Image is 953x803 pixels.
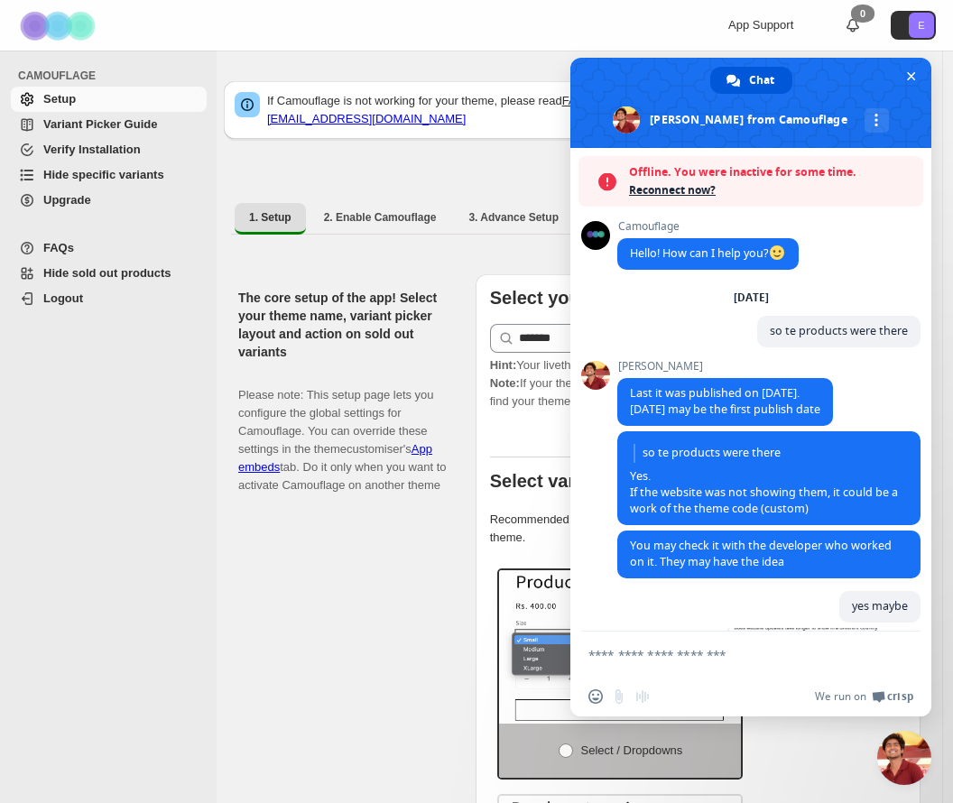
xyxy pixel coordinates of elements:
a: Hide sold out products [11,261,207,286]
span: CAMOUFLAGE [18,69,208,83]
span: Hide specific variants [43,168,164,181]
textarea: Compose your message... [588,647,874,663]
span: Yes. If the website was not showing them, it could be a work of the theme code (custom) [630,444,908,516]
span: Hello! How can I help you? [630,245,786,261]
span: You may check it with the developer who worked on it. They may have the idea [630,538,892,569]
a: FAQs [11,235,207,261]
p: If your theme is not listed, just enter your theme name. Check to find your theme name. [490,356,906,411]
img: Select / Dropdowns [499,570,742,724]
span: App Support [728,18,793,32]
p: Please note: This setup page lets you configure the global settings for Camouflage. You can overr... [238,368,447,494]
img: Camouflage [14,1,105,51]
a: Hide specific variants [11,162,207,188]
a: Setup [11,87,207,112]
a: Variant Picker Guide [11,112,207,137]
a: Upgrade [11,188,207,213]
span: 1. Setup [249,210,291,225]
b: Select variant picker [Recommended] [490,471,812,491]
a: FAQs [562,94,592,107]
a: 0 [844,16,862,34]
span: Hide sold out products [43,266,171,280]
span: 3. Advance Setup [468,210,559,225]
span: Variant Picker Guide [43,117,157,131]
text: E [918,20,924,31]
h2: The core setup of the app! Select your theme name, variant picker layout and action on sold out v... [238,289,447,361]
span: Chat [749,67,774,94]
span: so te products were there [770,323,908,338]
span: Setup [43,92,76,106]
a: We run onCrisp [815,689,913,704]
a: Verify Installation [11,137,207,162]
span: yes maybe [852,598,908,614]
span: Camouflage [617,220,799,233]
span: 2. Enable Camouflage [324,210,437,225]
span: Insert an emoji [588,689,603,704]
strong: Note: [490,376,520,390]
span: FAQs [43,241,74,254]
span: Crisp [887,689,913,704]
div: More channels [865,108,889,133]
span: Upgrade [43,193,91,207]
span: Select / Dropdowns [581,743,683,757]
span: Close chat [902,67,921,86]
span: Avatar with initials E [909,13,934,38]
p: Recommended: Select which of the following variant picker styles match your theme. [490,511,906,547]
div: 0 [851,5,874,23]
span: Verify Installation [43,143,141,156]
span: [PERSON_NAME] [617,360,833,373]
div: Close chat [877,731,931,785]
button: Avatar with initials E [891,11,936,40]
div: [DATE] [734,292,769,303]
strong: Hint: [490,358,517,372]
a: [EMAIL_ADDRESS][DOMAIN_NAME] [267,112,466,125]
p: If Camouflage is not working for your theme, please read and or reach out to us via chat or email: [267,92,910,128]
span: so te products were there [634,444,904,463]
span: We run on [815,689,866,704]
a: Logout [11,286,207,311]
b: Select your theme name [Important] [490,288,798,308]
span: Your live theme's name is [490,358,725,372]
span: Logout [43,291,83,305]
span: Reconnect now? [629,181,914,199]
span: Last it was published on [DATE]. [DATE] may be the first publish date [630,385,820,417]
div: Chat [710,67,792,94]
span: Offline. You were inactive for some time. [629,163,914,181]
